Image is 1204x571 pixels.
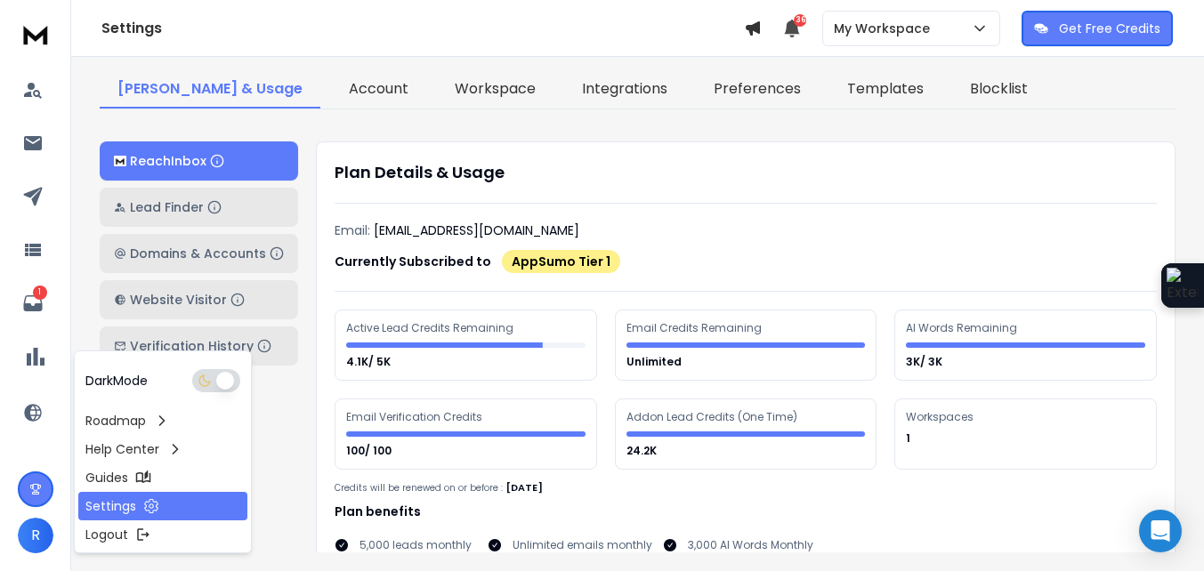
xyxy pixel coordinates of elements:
[85,440,159,458] p: Help Center
[374,221,579,239] p: [EMAIL_ADDRESS][DOMAIN_NAME]
[952,71,1046,109] a: Blocklist
[346,321,516,335] div: Active Lead Credits Remaining
[100,234,298,273] button: Domains & Accounts
[85,497,136,515] p: Settings
[1059,20,1160,37] p: Get Free Credits
[1167,268,1199,303] img: Extension Icon
[626,321,764,335] div: Email Credits Remaining
[85,372,148,390] p: Dark Mode
[502,250,620,273] div: AppSumo Tier 1
[360,538,472,552] p: 5,000 leads monthly
[906,355,945,369] p: 3K/ 3K
[85,526,128,543] p: Logout
[335,221,370,239] p: Email:
[696,71,819,109] a: Preferences
[564,71,685,109] a: Integrations
[906,321,1020,335] div: AI Words Remaining
[100,280,298,319] button: Website Visitor
[626,410,797,424] div: Addon Lead Credits (One Time)
[100,71,320,109] a: [PERSON_NAME] & Usage
[78,463,247,492] a: Guides
[437,71,554,109] a: Workspace
[794,14,806,27] span: 36
[78,435,247,463] a: Help Center
[114,156,126,167] img: logo
[78,492,247,520] a: Settings
[513,538,652,552] p: Unlimited emails monthly
[100,326,298,366] button: Verification History
[18,518,53,553] button: R
[834,20,937,37] p: My Workspace
[15,285,51,321] a: 1
[688,538,813,552] p: 3,000 AI Words Monthly
[331,71,426,109] a: Account
[626,355,684,369] p: Unlimited
[626,444,659,458] p: 24.2K
[18,18,53,51] img: logo
[85,469,128,487] p: Guides
[335,253,491,270] p: Currently Subscribed to
[100,188,298,227] button: Lead Finder
[829,71,941,109] a: Templates
[101,18,744,39] h1: Settings
[85,412,146,430] p: Roadmap
[335,503,1157,520] h1: Plan benefits
[78,406,247,435] a: Roadmap
[335,481,503,495] p: Credits will be renewed on or before :
[906,410,976,424] div: Workspaces
[1022,11,1173,46] button: Get Free Credits
[346,355,393,369] p: 4.1K/ 5K
[906,431,913,446] p: 1
[1139,510,1182,552] div: Open Intercom Messenger
[100,141,298,181] button: ReachInbox
[346,410,485,424] div: Email Verification Credits
[335,160,1157,185] h1: Plan Details & Usage
[346,444,394,458] p: 100/ 100
[506,480,543,495] p: [DATE]
[33,285,47,300] p: 1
